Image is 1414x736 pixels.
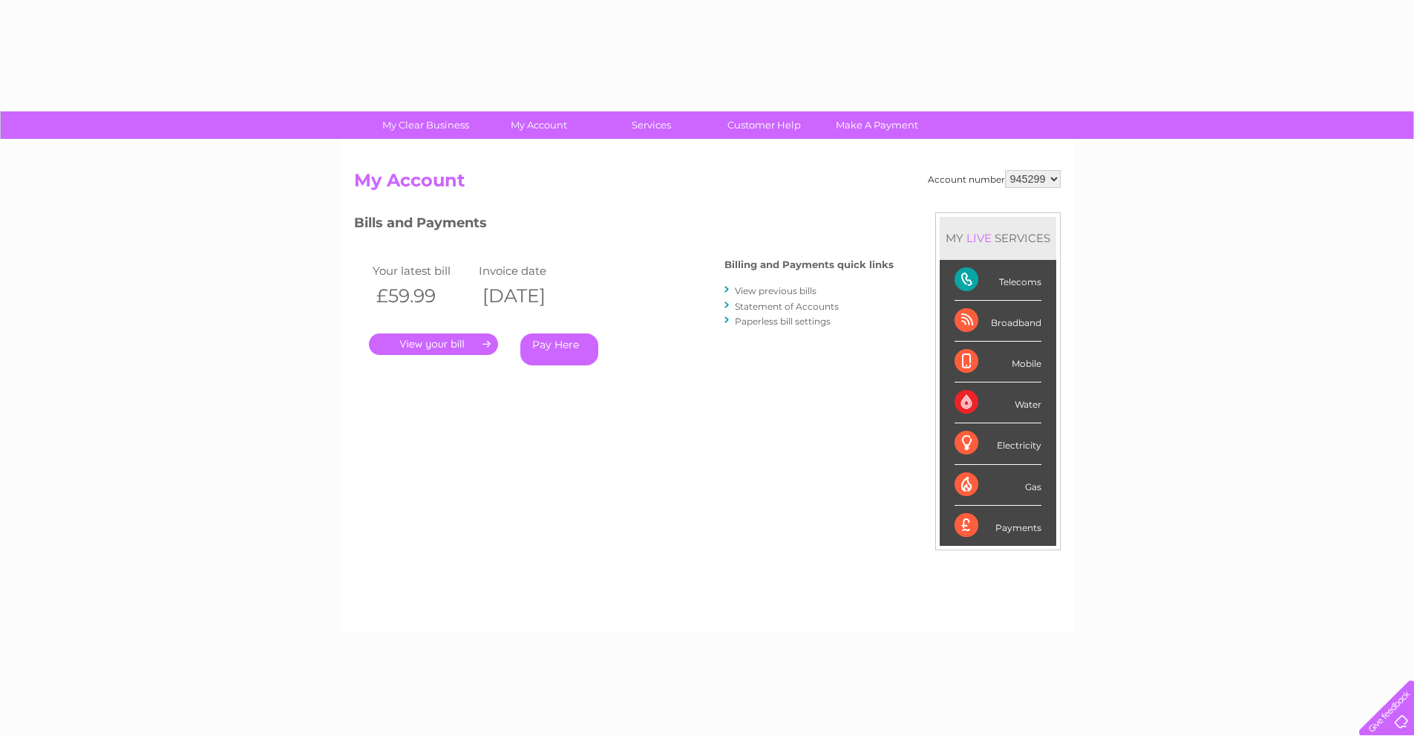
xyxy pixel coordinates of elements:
[369,281,476,311] th: £59.99
[955,260,1041,301] div: Telecoms
[354,212,894,238] h3: Bills and Payments
[354,170,1061,198] h2: My Account
[520,333,598,365] a: Pay Here
[928,170,1061,188] div: Account number
[590,111,713,139] a: Services
[364,111,487,139] a: My Clear Business
[735,301,839,312] a: Statement of Accounts
[369,261,476,281] td: Your latest bill
[475,281,582,311] th: [DATE]
[703,111,825,139] a: Customer Help
[955,301,1041,342] div: Broadband
[963,231,995,245] div: LIVE
[724,259,894,270] h4: Billing and Payments quick links
[955,465,1041,506] div: Gas
[955,382,1041,423] div: Water
[955,342,1041,382] div: Mobile
[955,423,1041,464] div: Electricity
[816,111,938,139] a: Make A Payment
[477,111,600,139] a: My Account
[735,316,831,327] a: Paperless bill settings
[475,261,582,281] td: Invoice date
[955,506,1041,546] div: Payments
[735,285,816,296] a: View previous bills
[940,217,1056,259] div: MY SERVICES
[369,333,498,355] a: .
